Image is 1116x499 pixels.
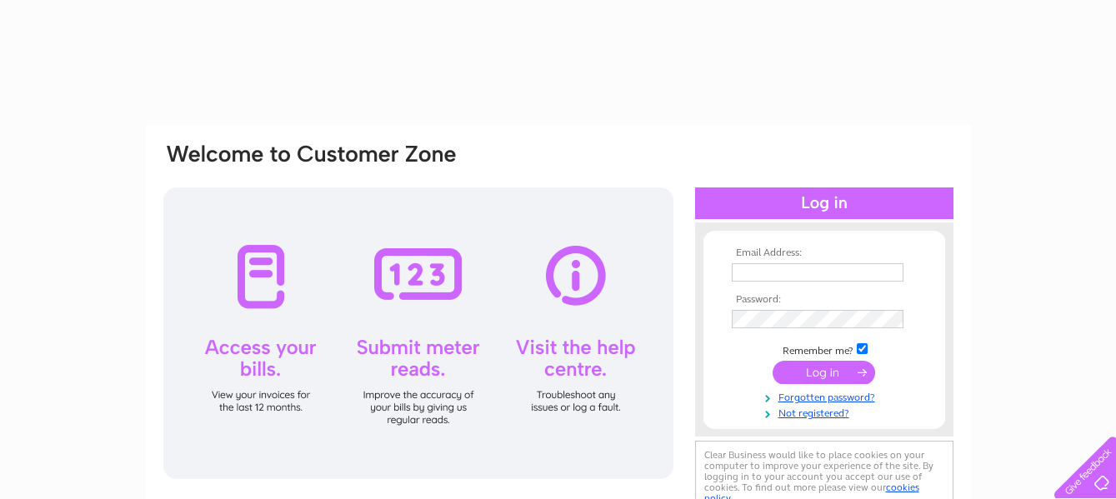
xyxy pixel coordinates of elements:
[728,247,921,259] th: Email Address:
[728,294,921,306] th: Password:
[732,404,921,420] a: Not registered?
[732,388,921,404] a: Forgotten password?
[773,361,875,384] input: Submit
[728,341,921,357] td: Remember me?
